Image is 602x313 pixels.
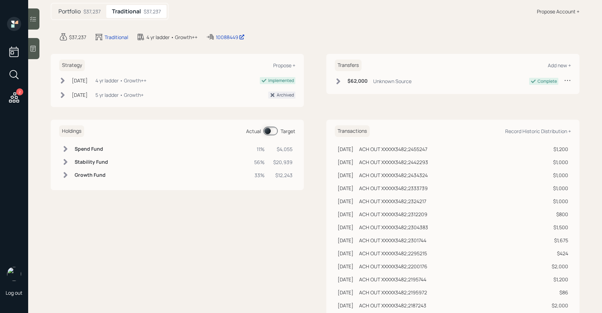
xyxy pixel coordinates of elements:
div: 2 [16,88,23,95]
div: [DATE] [338,171,353,179]
h5: Traditional [112,8,141,15]
div: $424 [552,250,568,257]
h5: Portfolio [58,8,81,15]
div: Archived [277,92,294,98]
div: ACH OUT XXXXX3482;2442293 [359,158,428,166]
div: $1,000 [552,198,568,205]
div: ACH OUT XXXXX3482;2187243 [359,302,426,309]
div: 4 yr ladder • Growth++ [146,33,197,41]
div: $1,000 [552,158,568,166]
div: [DATE] [338,250,353,257]
div: [DATE] [72,77,88,84]
div: 11% [254,145,265,153]
div: 56% [254,158,265,166]
div: Propose + [273,62,295,69]
div: ACH OUT XXXXX3482;2455247 [359,145,427,153]
div: [DATE] [338,276,353,283]
div: [DATE] [338,211,353,218]
div: [DATE] [338,302,353,309]
div: $1,675 [552,237,568,244]
div: $1,000 [552,184,568,192]
div: Actual [246,127,261,135]
div: $37,237 [83,8,101,15]
div: [DATE] [338,158,353,166]
div: 10088449 [216,33,245,41]
div: $12,243 [273,171,293,179]
div: Log out [6,289,23,296]
div: ACH OUT XXXXX3482;2295215 [359,250,427,257]
h6: Growth Fund [75,172,108,178]
div: $37,237 [144,8,161,15]
h6: Holdings [59,125,84,137]
div: [DATE] [338,145,353,153]
div: $1,500 [552,224,568,231]
div: Target [281,127,295,135]
div: 5 yr ladder • Growth+ [95,91,144,99]
div: Implemented [268,77,294,84]
h6: Transfers [335,60,362,71]
div: [DATE] [72,91,88,99]
h6: Transactions [335,125,370,137]
div: ACH OUT XXXXX3482;2333739 [359,184,428,192]
div: Complete [538,78,557,84]
h6: Stability Fund [75,159,108,165]
div: ACH OUT XXXXX3482;2195744 [359,276,426,283]
div: $86 [552,289,568,296]
div: $20,939 [273,158,293,166]
div: $1,200 [552,145,568,153]
div: 33% [254,171,265,179]
div: [DATE] [338,184,353,192]
div: ACH OUT XXXXX3482;2301744 [359,237,426,244]
div: Traditional [105,33,128,41]
div: Unknown Source [373,77,412,85]
div: $4,055 [273,145,293,153]
div: ACH OUT XXXXX3482;2312209 [359,211,427,218]
div: [DATE] [338,198,353,205]
div: ACH OUT XXXXX3482;2200176 [359,263,427,270]
img: sami-boghos-headshot.png [7,267,21,281]
h6: Spend Fund [75,146,108,152]
div: $2,000 [552,302,568,309]
div: ACH OUT XXXXX3482;2434324 [359,171,428,179]
div: $37,237 [69,33,86,41]
h6: Strategy [59,60,85,71]
div: [DATE] [338,289,353,296]
div: Record Historic Distribution + [505,128,571,134]
div: $1,000 [552,171,568,179]
div: 4 yr ladder • Growth++ [95,77,146,84]
div: ACH OUT XXXXX3482;2304383 [359,224,428,231]
div: Propose Account + [537,8,579,15]
div: [DATE] [338,263,353,270]
div: [DATE] [338,237,353,244]
div: [DATE] [338,224,353,231]
div: $1,200 [552,276,568,283]
div: $800 [552,211,568,218]
div: $2,000 [552,263,568,270]
div: ACH OUT XXXXX3482;2324217 [359,198,426,205]
div: Add new + [548,62,571,69]
div: ACH OUT XXXXX3482;2195972 [359,289,427,296]
h6: $62,000 [347,78,368,84]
